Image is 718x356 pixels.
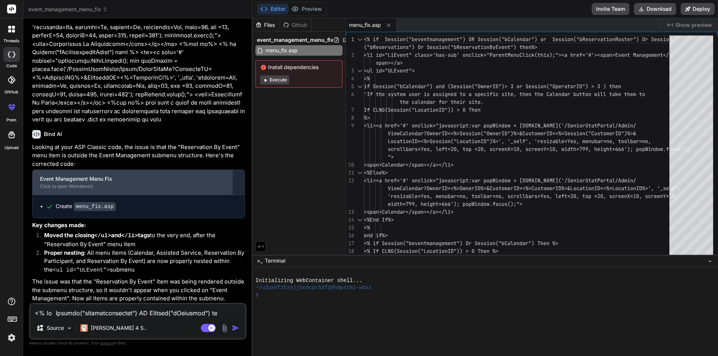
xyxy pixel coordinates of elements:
button: Invite Team [592,3,629,15]
label: Upload [4,145,19,151]
span: Show preview [675,21,712,29]
p: The issue was that the "Reservation By Event" item was being rendered outside the submenu structu... [32,278,245,303]
span: <li><a href='#' onclick="javascript:var popWin [364,177,501,184]
div: 5 [346,83,354,90]
li: : All menu items (Calendar, Assisted Service, Reservation By Participant, and Reservation By Even... [38,249,245,275]
span: alendar") Then %> [507,240,558,247]
span: Install dependencies [260,64,338,71]
div: 6 [346,90,354,98]
strong: Key changes made: [32,222,86,229]
span: event_management_menu_fix [257,36,334,44]
span: ) then%> [513,44,537,50]
label: code [6,63,17,69]
span: the calendar for their site. [400,99,484,105]
button: Deploy [681,3,715,15]
div: Click to open Workbench [40,183,225,189]
span: nt</ [657,52,669,58]
span: <%Else%> [364,169,388,176]
span: dow = [DOMAIN_NAME]('/SeniorStatPortal/Admin/ [501,122,636,129]
span: enY=10, width=799, height=666'); popWindow.focus() [537,146,687,152]
div: 11 [346,169,354,177]
button: Execute [260,75,289,84]
span: span></a> [376,59,403,66]
div: Create [56,202,116,210]
div: 8 [346,114,354,122]
span: ("bReservations") Or Session("bReservationByEvent" [364,44,513,50]
div: Click to collapse the range. [355,83,365,90]
button: Event Management Menu FixClick to open Workbench [33,170,232,195]
label: prem [6,117,16,123]
li: to the very end, after the "Reservation By Event" menu item [38,231,245,249]
code: <ul id="ULEvent"> [53,267,110,273]
span: privacy [100,341,114,345]
code: </li> [121,233,138,239]
span: =Yes, left=20, top =20, screenX=10, screenY=10, [537,193,678,199]
div: 14 [346,216,354,224]
span: <% if Session("beventmanagement") Or Session("bC [364,240,507,247]
span: stomerID%>&LocationID=<%=LocationID%>', '_self', [537,185,681,192]
span: menu_fix.asp [265,46,298,55]
div: Github [280,21,311,29]
img: icon [232,324,239,332]
span: event_management_menu_fix [28,6,108,13]
span: ViewCalendar?OwnerID=<%=Session("OwnerID")%>&Custo [388,130,537,137]
div: 2 [346,51,354,59]
div: Click to collapse the range. [355,35,365,43]
div: Event Management Menu Fix [40,175,225,183]
code: menu_fix.asp [74,202,116,211]
span: n [478,106,481,113]
span: <span>Calendar</span></a></li> [364,161,454,168]
div: Click to collapse the range. [355,216,365,224]
div: 13 [346,208,354,216]
span: end if%> [364,232,388,239]
span: LocationID=<%=Session("LocationID")%>', '_self', ' [388,138,537,145]
span: resizable=Yes, menubar=no, toolbar=no, [537,138,651,145]
code: </ul> [94,233,111,239]
strong: Proper nesting [44,249,84,256]
span: <%End If%> [364,216,394,223]
span: if Session("bCalendar") and (Session("OwnerID") [364,83,504,90]
img: settings [5,331,18,344]
span: pecific site, then the Calendar button will take t [478,91,627,97]
span: scrollbars=Yes, left=20, top =20, screenX=10, scre [388,146,537,152]
span: If CLNG(Session("LocationID")) > 0 The [364,106,478,113]
button: Editor [257,4,288,14]
div: 10 [346,161,354,169]
div: 7 [346,106,354,114]
span: > 3 or Session("OperatorID") > 3 ) then [504,83,621,90]
span: merID=<%=Session("CustomerID")%>& [537,130,636,137]
p: Source [47,324,64,332]
img: Pick Models [66,325,73,331]
strong: Moved the closing and tags [44,232,150,239]
span: <% if Session("beventmanagement") OR Session("bCa [364,36,513,43]
span: MenuClick(this);"><a href='#'><span>Event Manageme [507,52,657,58]
span: <% [364,75,370,82]
div: Click to collapse the range. [355,67,365,75]
img: Claude 4 Sonnet [80,324,88,332]
h6: Bind AI [44,130,62,138]
div: 4 [346,75,354,83]
span: menu_fix.asp [349,21,381,29]
span: <ul id="ULEvent"> [364,67,415,74]
div: 17 [346,239,354,247]
span: − [708,257,712,264]
div: 9 [346,122,354,130]
button: − [706,255,714,267]
div: 1 [346,35,354,43]
button: Download [634,3,676,15]
span: %> [364,114,370,121]
span: 'If the system user is assigned to a s [364,91,478,97]
span: ViewCalendar?OwnerID=<%=OwnerID%>&CustomerID=<%=Cu [388,185,537,192]
div: 12 [346,177,354,185]
span: <span>Calendar</span></a></li> [364,208,454,215]
span: <% If CLNG(Session("LocationID")) > 0 Then %> [364,248,498,254]
span: <li id="LiEvent" class='has-sub' onclick="Parent [364,52,507,58]
span: hem to [627,91,645,97]
p: Always double-check its answers. Your in Bind [29,340,246,347]
span: dow = [DOMAIN_NAME]('/SeniorStatPortal/Admin/ [501,177,636,184]
div: 16 [346,232,354,239]
div: 3 [346,67,354,75]
label: GitHub [4,89,18,95]
span: ❯ [255,291,259,298]
span: ion [663,36,672,43]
